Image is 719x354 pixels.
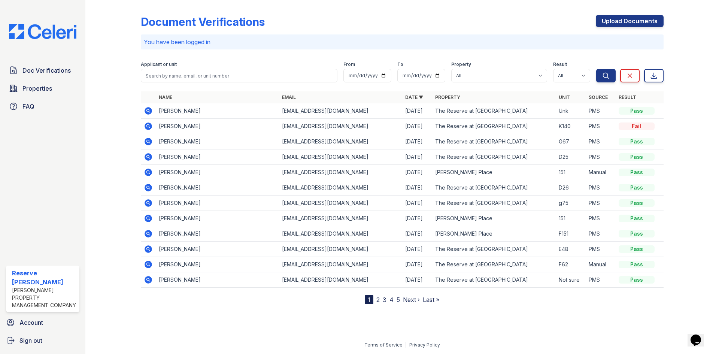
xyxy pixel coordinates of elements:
[156,211,279,226] td: [PERSON_NAME]
[279,242,402,257] td: [EMAIL_ADDRESS][DOMAIN_NAME]
[156,103,279,119] td: [PERSON_NAME]
[402,119,432,134] td: [DATE]
[402,196,432,211] td: [DATE]
[586,180,616,196] td: PMS
[343,61,355,67] label: From
[619,122,655,130] div: Fail
[279,211,402,226] td: [EMAIL_ADDRESS][DOMAIN_NAME]
[405,94,423,100] a: Date ▼
[432,149,555,165] td: The Reserve at [GEOGRAPHIC_DATA]
[3,333,82,348] a: Sign out
[364,342,403,348] a: Terms of Service
[586,119,616,134] td: PMS
[451,61,471,67] label: Property
[279,149,402,165] td: [EMAIL_ADDRESS][DOMAIN_NAME]
[397,296,400,303] a: 5
[402,257,432,272] td: [DATE]
[402,272,432,288] td: [DATE]
[141,15,265,28] div: Document Verifications
[279,103,402,119] td: [EMAIL_ADDRESS][DOMAIN_NAME]
[156,119,279,134] td: [PERSON_NAME]
[432,196,555,211] td: The Reserve at [GEOGRAPHIC_DATA]
[586,149,616,165] td: PMS
[409,342,440,348] a: Privacy Policy
[144,37,661,46] p: You have been logged in
[279,226,402,242] td: [EMAIL_ADDRESS][DOMAIN_NAME]
[586,165,616,180] td: Manual
[402,211,432,226] td: [DATE]
[156,165,279,180] td: [PERSON_NAME]
[279,180,402,196] td: [EMAIL_ADDRESS][DOMAIN_NAME]
[432,211,555,226] td: [PERSON_NAME] Place
[156,242,279,257] td: [PERSON_NAME]
[141,61,177,67] label: Applicant or unit
[22,102,34,111] span: FAQ
[402,103,432,119] td: [DATE]
[589,94,608,100] a: Source
[432,134,555,149] td: The Reserve at [GEOGRAPHIC_DATA]
[586,196,616,211] td: PMS
[156,134,279,149] td: [PERSON_NAME]
[432,226,555,242] td: [PERSON_NAME] Place
[432,272,555,288] td: The Reserve at [GEOGRAPHIC_DATA]
[556,149,586,165] td: D25
[423,296,439,303] a: Last »
[156,196,279,211] td: [PERSON_NAME]
[556,242,586,257] td: E48
[402,226,432,242] td: [DATE]
[279,119,402,134] td: [EMAIL_ADDRESS][DOMAIN_NAME]
[403,296,420,303] a: Next ›
[586,211,616,226] td: PMS
[432,180,555,196] td: The Reserve at [GEOGRAPHIC_DATA]
[559,94,570,100] a: Unit
[619,245,655,253] div: Pass
[402,149,432,165] td: [DATE]
[619,199,655,207] div: Pass
[22,66,71,75] span: Doc Verifications
[619,230,655,237] div: Pass
[619,153,655,161] div: Pass
[397,61,403,67] label: To
[556,211,586,226] td: 151
[619,215,655,222] div: Pass
[19,336,42,345] span: Sign out
[402,242,432,257] td: [DATE]
[282,94,296,100] a: Email
[432,103,555,119] td: The Reserve at [GEOGRAPHIC_DATA]
[619,107,655,115] div: Pass
[556,165,586,180] td: 151
[279,257,402,272] td: [EMAIL_ADDRESS][DOMAIN_NAME]
[279,272,402,288] td: [EMAIL_ADDRESS][DOMAIN_NAME]
[556,180,586,196] td: D26
[159,94,172,100] a: Name
[141,69,337,82] input: Search by name, email, or unit number
[12,269,76,287] div: Reserve [PERSON_NAME]
[619,261,655,268] div: Pass
[156,226,279,242] td: [PERSON_NAME]
[553,61,567,67] label: Result
[619,138,655,145] div: Pass
[402,134,432,149] td: [DATE]
[402,165,432,180] td: [DATE]
[376,296,380,303] a: 2
[6,81,79,96] a: Properties
[365,295,373,304] div: 1
[586,257,616,272] td: Manual
[556,119,586,134] td: K140
[586,134,616,149] td: PMS
[6,99,79,114] a: FAQ
[156,180,279,196] td: [PERSON_NAME]
[12,287,76,309] div: [PERSON_NAME] Property Management Company
[432,257,555,272] td: The Reserve at [GEOGRAPHIC_DATA]
[596,15,664,27] a: Upload Documents
[556,196,586,211] td: g75
[279,165,402,180] td: [EMAIL_ADDRESS][DOMAIN_NAME]
[586,226,616,242] td: PMS
[389,296,394,303] a: 4
[432,242,555,257] td: The Reserve at [GEOGRAPHIC_DATA]
[22,84,52,93] span: Properties
[556,134,586,149] td: G67
[586,272,616,288] td: PMS
[432,165,555,180] td: [PERSON_NAME] Place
